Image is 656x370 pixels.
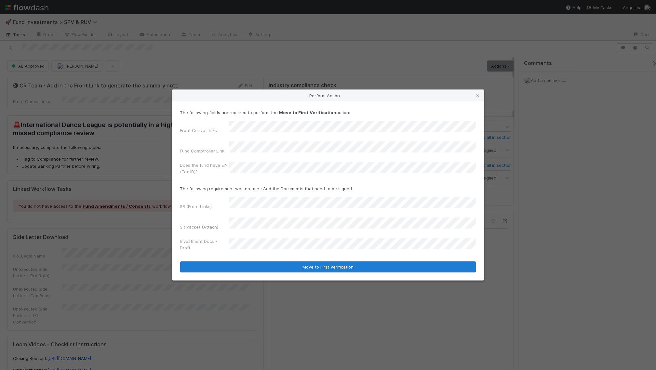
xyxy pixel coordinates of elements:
[180,238,229,251] label: Investment Docs - Draft
[180,224,219,230] label: SR Packet (Attach)
[180,162,229,175] label: Does the fund have EIN (Tax ID)?
[180,261,476,272] button: Move to First Verification
[180,127,217,134] label: Front Convo Links
[180,203,212,210] label: SR (Front Links)
[180,185,476,192] p: The following requirement was not met: Add the Documents that need to be signed
[180,109,476,116] p: The following fields are required to perform the action:
[180,148,225,154] label: Fund Comptroller Link
[279,110,337,115] strong: Move to First Verification
[172,90,484,101] div: Perform Action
